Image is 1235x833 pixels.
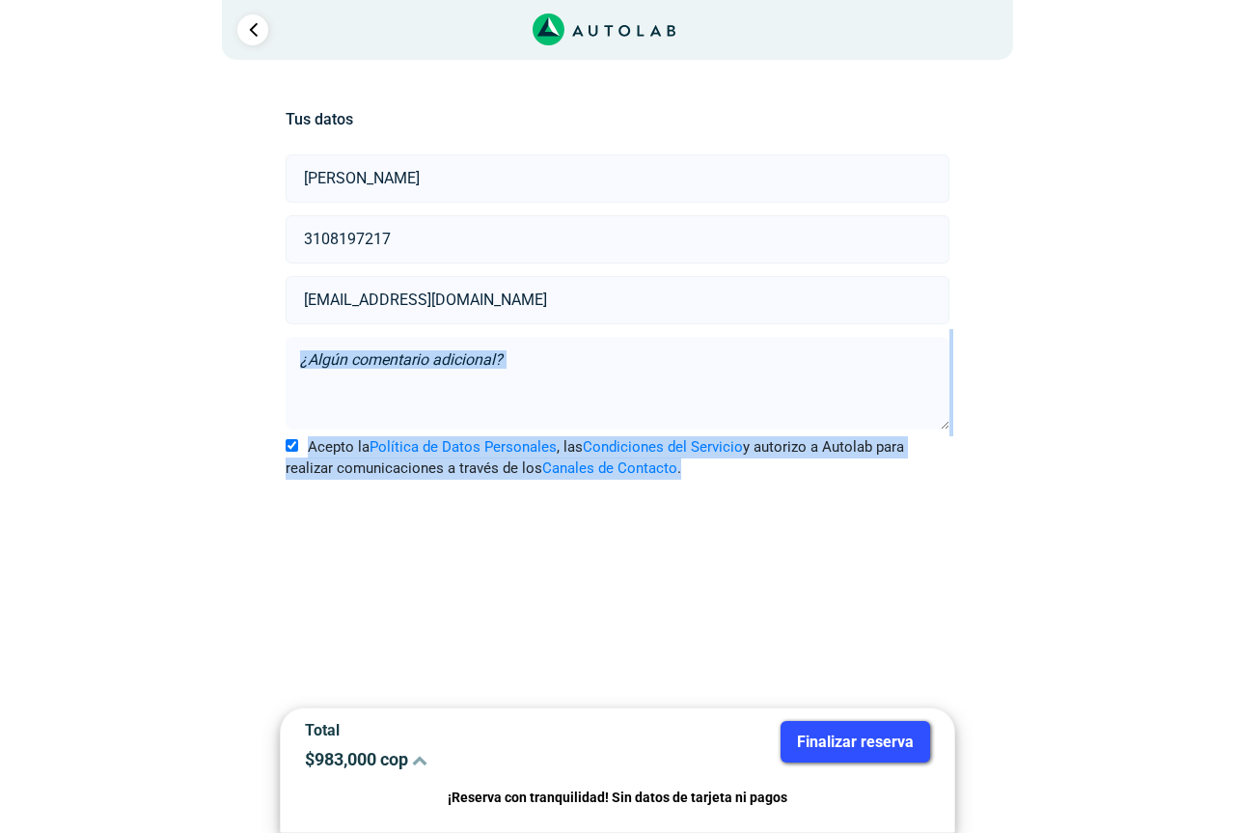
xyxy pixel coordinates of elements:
a: Canales de Contacto [542,459,677,477]
a: Ir al paso anterior [237,14,268,45]
button: Finalizar reserva [781,721,930,763]
input: Celular [286,215,948,264]
input: Correo electrónico [286,276,948,324]
input: Acepto laPolítica de Datos Personales, lasCondiciones del Servicioy autorizo a Autolab para reali... [286,439,298,452]
h5: Tus datos [286,110,948,128]
a: Política de Datos Personales [370,438,557,456]
input: Nombre y apellido [286,154,948,203]
p: Total [305,721,603,739]
label: Acepto la , las y autorizo a Autolab para realizar comunicaciones a través de los . [286,436,948,480]
p: ¡Reserva con tranquilidad! Sin datos de tarjeta ni pagos [305,787,930,809]
a: Condiciones del Servicio [583,438,743,456]
p: $ 983,000 cop [305,749,603,769]
a: Link al sitio de autolab [533,19,676,38]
